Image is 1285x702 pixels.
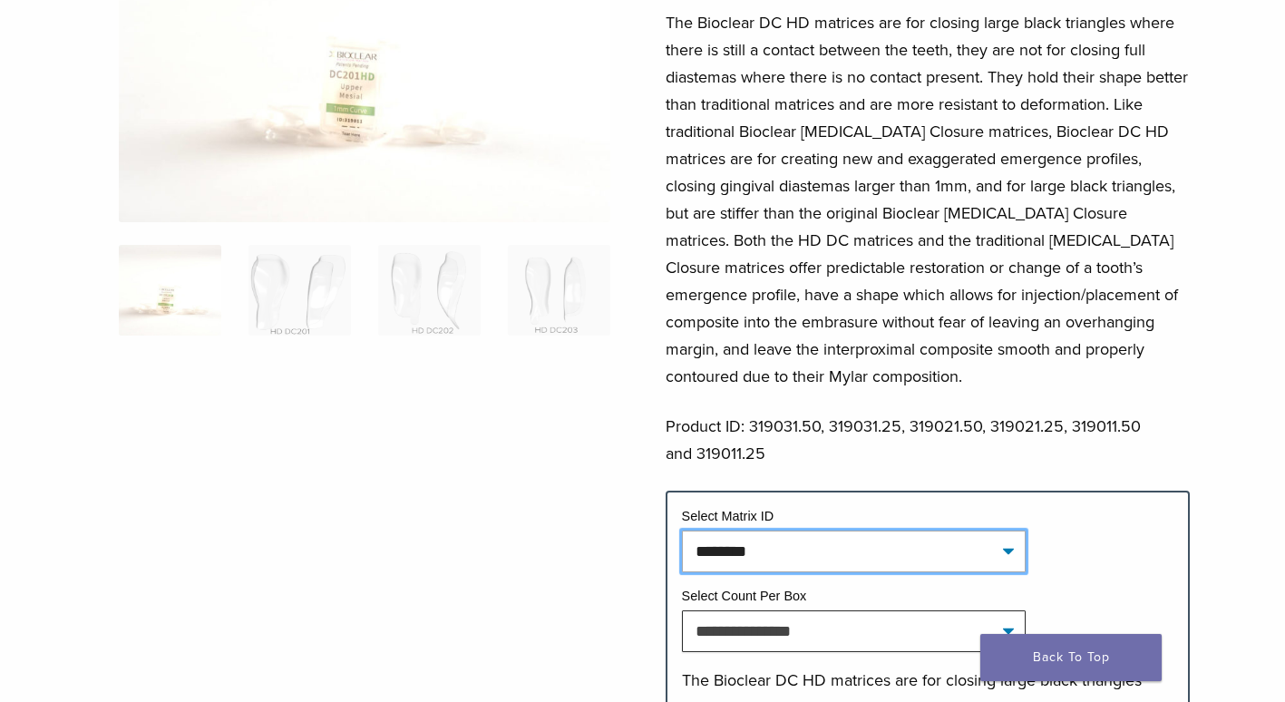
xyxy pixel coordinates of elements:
[378,245,481,336] img: HD Matrix DC Series - Image 3
[119,245,221,336] img: Anterior-HD-DC-Series-Matrices-324x324.jpg
[666,413,1190,467] p: Product ID: 319031.50, 319031.25, 319021.50, 319021.25, 319011.50 and 319011.25
[508,245,610,336] img: HD Matrix DC Series - Image 4
[682,589,807,603] label: Select Count Per Box
[980,634,1162,681] a: Back To Top
[682,509,774,523] label: Select Matrix ID
[248,245,351,336] img: HD Matrix DC Series - Image 2
[666,9,1190,390] p: The Bioclear DC HD matrices are for closing large black triangles where there is still a contact ...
